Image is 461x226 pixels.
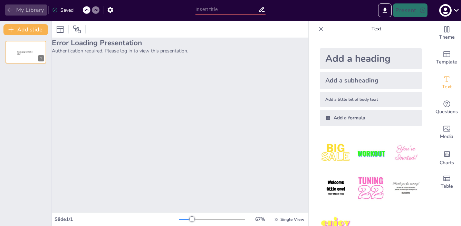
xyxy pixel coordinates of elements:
h2: Error Loading Presentation [52,38,308,48]
p: Text [327,21,426,37]
img: 5.jpeg [355,172,387,204]
button: Present [393,3,428,17]
div: Add charts and graphs [433,145,461,170]
span: Charts [440,159,454,167]
img: 6.jpeg [390,172,422,204]
span: Template [436,58,458,66]
div: Slide 1 / 1 [55,216,179,223]
div: 67 % [252,216,269,223]
div: Add a subheading [320,72,422,89]
div: Add a formula [320,110,422,126]
div: Add images, graphics, shapes or video [433,120,461,145]
span: Questions [436,108,458,116]
img: 2.jpeg [355,137,387,169]
input: Insert title [195,4,258,14]
img: 3.jpeg [390,137,422,169]
img: 4.jpeg [320,172,352,204]
span: Theme [439,33,455,41]
div: Saved [52,7,74,13]
button: Export to PowerPoint [378,3,392,17]
div: Add a heading [320,48,422,69]
div: Add a little bit of body text [320,92,422,107]
img: 1.jpeg [320,137,352,169]
div: Add a table [433,170,461,195]
div: Change the overall theme [433,21,461,46]
div: 1 [38,55,44,61]
span: Sendsteps presentation editor [17,51,32,55]
span: Position [73,25,81,33]
button: Add slide [3,24,48,35]
div: Layout [55,24,66,35]
div: Add ready made slides [433,46,461,70]
span: Table [441,183,453,190]
div: Get real-time input from your audience [433,95,461,120]
span: Media [440,133,454,140]
div: Add text boxes [433,70,461,95]
span: Text [442,83,452,91]
p: Authentication required. Please log in to view this presentation. [52,48,308,54]
div: 1 [6,41,46,63]
span: Single View [280,217,304,222]
button: My Library [5,4,47,16]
